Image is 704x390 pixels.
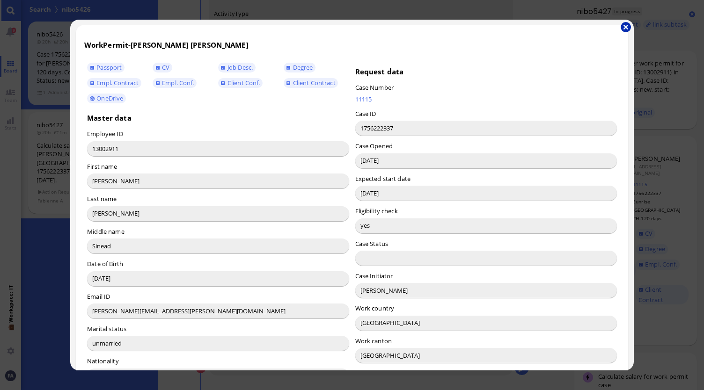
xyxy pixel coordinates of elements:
[355,95,519,103] a: 11115
[131,40,189,50] span: [PERSON_NAME]
[96,79,139,87] span: Empl. Contract
[355,272,393,280] label: Case Initiator
[355,67,617,76] h3: Request data
[191,40,249,50] span: [PERSON_NAME]
[84,40,128,50] span: WorkPermit
[355,207,398,215] label: Eligibility check
[355,174,411,183] label: Expected start date
[355,142,393,150] label: Case Opened
[162,63,169,72] span: CV
[87,78,141,88] a: Empl. Contract
[227,79,260,87] span: Client Conf.
[87,130,123,138] label: Employee ID
[87,292,110,301] label: Email ID
[87,63,125,73] a: Passport
[355,83,394,92] label: Case Number
[96,63,122,72] span: Passport
[87,260,123,268] label: Date of Birth
[293,79,336,87] span: Client Contract
[87,113,349,123] h3: Master data
[355,337,392,345] label: Work canton
[87,227,124,236] label: Middle name
[284,63,315,73] a: Degree
[87,94,126,104] a: OneDrive
[84,40,620,50] h3: -
[87,357,118,365] label: Nationality
[87,195,117,203] label: Last name
[293,63,313,72] span: Degree
[153,63,172,73] a: CV
[355,304,395,312] label: Work country
[87,162,117,171] label: First name
[153,78,197,88] a: Empl. Conf.
[227,63,253,72] span: Job Desc.
[355,369,407,377] label: Employment Type
[87,325,126,333] label: Marital status
[355,239,388,248] label: Case Status
[218,78,263,88] a: Client Conf.
[218,63,256,73] a: Job Desc.
[162,79,194,87] span: Empl. Conf.
[355,109,376,118] label: Case ID
[284,78,338,88] a: Client Contract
